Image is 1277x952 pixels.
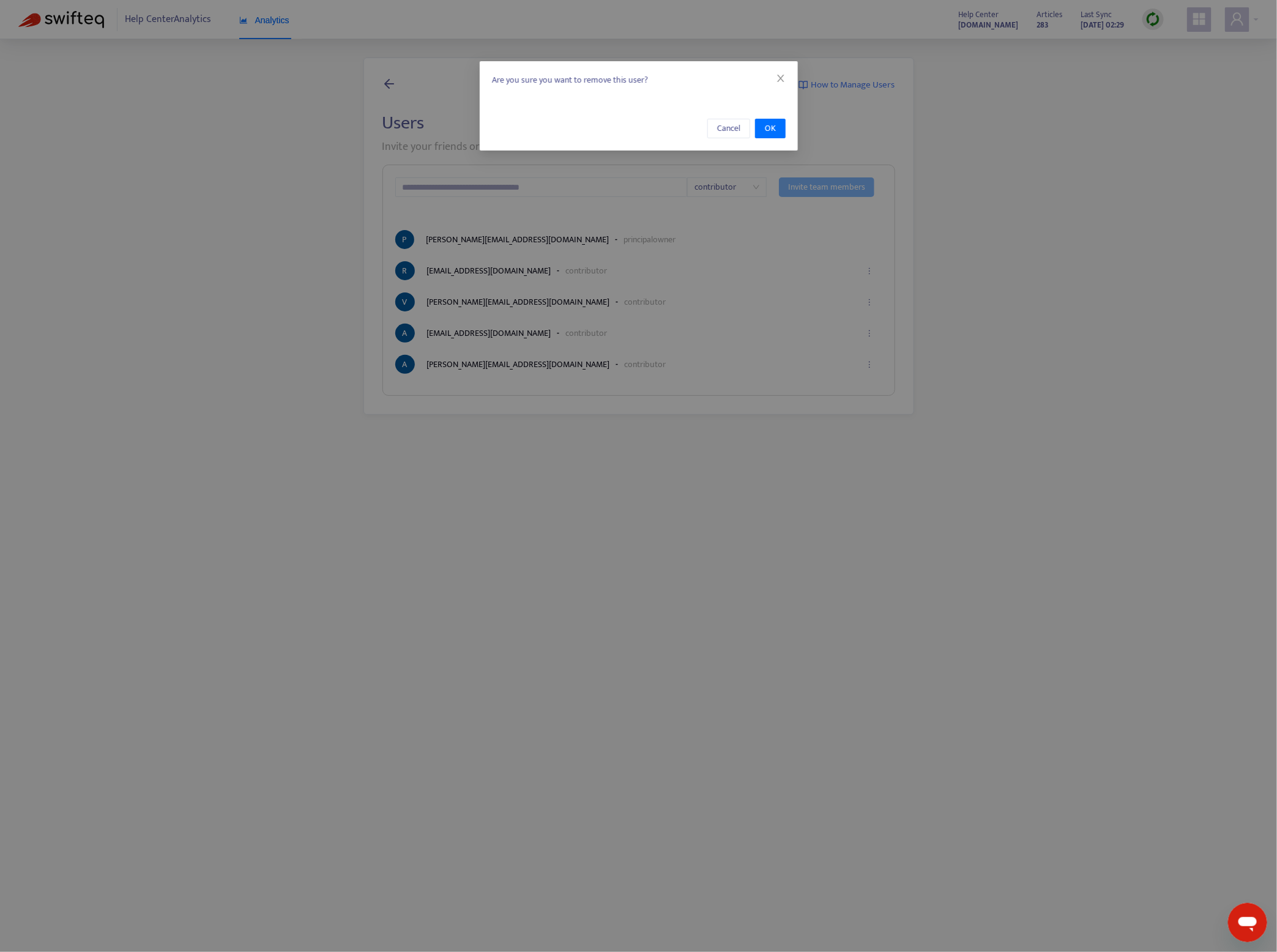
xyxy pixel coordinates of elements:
div: Are you sure you want to remove this user? [480,61,798,99]
iframe: Button to launch messaging window [1228,903,1267,942]
button: OK [755,119,786,138]
button: Cancel [707,119,750,138]
button: Close [774,72,787,85]
span: OK [765,122,776,135]
span: Cancel [717,122,740,135]
span: close [776,73,786,83]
